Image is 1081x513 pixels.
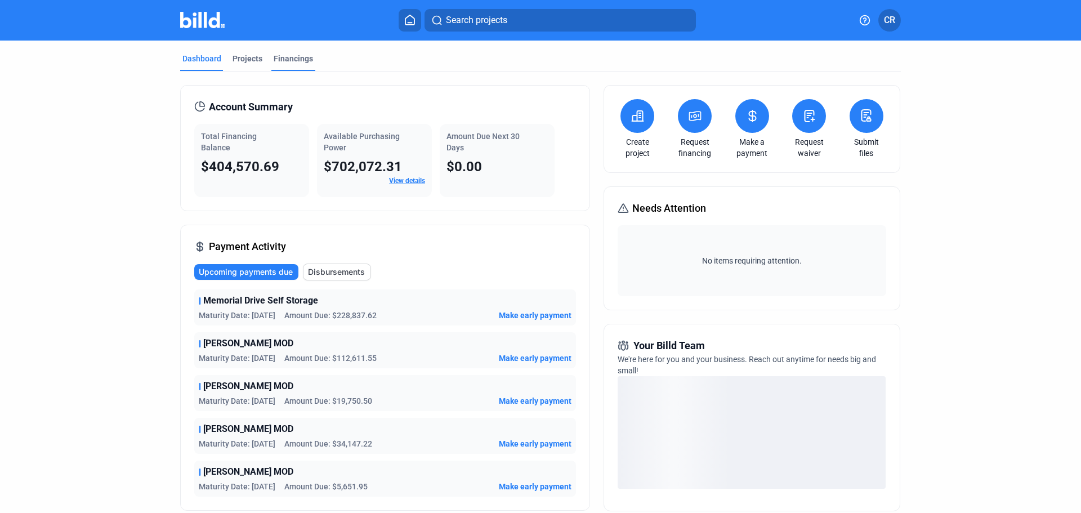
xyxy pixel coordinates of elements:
span: [PERSON_NAME] MOD [203,422,293,436]
button: Make early payment [499,438,571,449]
button: Search projects [425,9,696,32]
button: Disbursements [303,264,371,280]
span: $0.00 [446,159,482,175]
span: Amount Due: $34,147.22 [284,438,372,449]
span: Amount Due Next 30 Days [446,132,520,152]
span: Amount Due: $228,837.62 [284,310,377,321]
span: We're here for you and your business. Reach out anytime for needs big and small! [618,355,876,375]
span: [PERSON_NAME] MOD [203,337,293,350]
a: Request financing [675,136,714,159]
span: Your Billd Team [633,338,705,354]
div: Projects [233,53,262,64]
a: Make a payment [732,136,772,159]
span: Account Summary [209,99,293,115]
a: Request waiver [789,136,829,159]
span: Maturity Date: [DATE] [199,353,275,364]
span: [PERSON_NAME] MOD [203,380,293,393]
div: loading [618,376,886,489]
span: Maturity Date: [DATE] [199,395,275,407]
span: $404,570.69 [201,159,279,175]
a: View details [389,177,425,185]
button: Upcoming payments due [194,264,298,280]
span: Maturity Date: [DATE] [199,438,275,449]
span: Needs Attention [632,200,706,216]
span: Search projects [446,14,507,27]
a: Create project [618,136,657,159]
span: Payment Activity [209,239,286,255]
span: Maturity Date: [DATE] [199,310,275,321]
span: [PERSON_NAME] MOD [203,465,293,479]
span: Upcoming payments due [199,266,293,278]
span: $702,072.31 [324,159,402,175]
span: No items requiring attention. [622,255,881,266]
span: Amount Due: $112,611.55 [284,353,377,364]
span: Amount Due: $5,651.95 [284,481,368,492]
button: Make early payment [499,481,571,492]
img: Billd Company Logo [180,12,225,28]
span: Memorial Drive Self Storage [203,294,318,307]
button: Make early payment [499,353,571,364]
span: Maturity Date: [DATE] [199,481,275,492]
span: Total Financing Balance [201,132,257,152]
span: Available Purchasing Power [324,132,400,152]
div: Dashboard [182,53,221,64]
button: CR [878,9,901,32]
button: Make early payment [499,310,571,321]
a: Submit files [847,136,886,159]
div: Financings [274,53,313,64]
button: Make early payment [499,395,571,407]
span: Disbursements [308,266,365,278]
span: CR [884,14,895,27]
span: Amount Due: $19,750.50 [284,395,372,407]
